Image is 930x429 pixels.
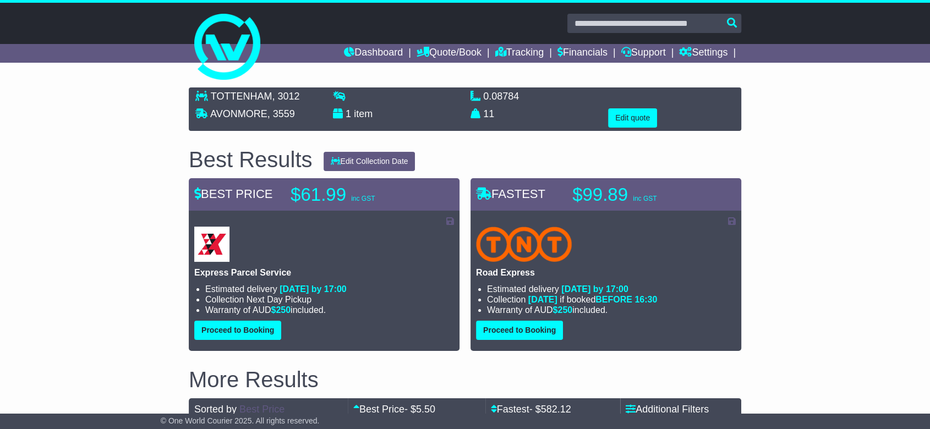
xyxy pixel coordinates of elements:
span: - $ [529,404,571,415]
span: $ [271,305,291,315]
li: Warranty of AUD included. [487,305,736,315]
span: [DATE] by 17:00 [280,284,347,294]
button: Edit quote [608,108,657,128]
p: $61.99 [291,184,428,206]
a: Best Price [239,404,285,415]
a: Tracking [495,44,544,63]
span: © One World Courier 2025. All rights reserved. [161,416,320,425]
span: 16:30 [634,295,657,304]
li: Collection [487,294,736,305]
span: FASTEST [476,187,545,201]
p: Express Parcel Service [194,267,454,278]
span: $ [552,305,572,315]
button: Proceed to Booking [194,321,281,340]
p: Road Express [476,267,736,278]
p: $99.89 [572,184,710,206]
span: Sorted by [194,404,237,415]
a: Additional Filters [626,404,709,415]
div: Best Results [183,147,318,172]
button: Edit Collection Date [324,152,415,171]
span: [DATE] [528,295,557,304]
span: Next Day Pickup [247,295,311,304]
a: Settings [679,44,727,63]
span: BEFORE [595,295,632,304]
li: Collection [205,294,454,305]
li: Estimated delivery [487,284,736,294]
a: Best Price- $5.50 [353,404,435,415]
span: 0.08784 [483,91,519,102]
img: Border Express: Express Parcel Service [194,227,229,262]
span: 582.12 [541,404,571,415]
span: 1 [346,108,351,119]
span: if booked [528,295,657,304]
span: 11 [483,108,494,119]
span: , 3559 [267,108,295,119]
h2: More Results [189,367,741,392]
span: [DATE] by 17:00 [561,284,628,294]
a: Dashboard [344,44,403,63]
a: Financials [557,44,608,63]
li: Estimated delivery [205,284,454,294]
span: item [354,108,373,119]
span: 250 [557,305,572,315]
a: Quote/Book [417,44,482,63]
span: , 3012 [272,91,299,102]
span: inc GST [633,195,657,202]
li: Warranty of AUD included. [205,305,454,315]
span: TOTTENHAM [211,91,272,102]
img: TNT Domestic: Road Express [476,227,572,262]
button: Proceed to Booking [476,321,563,340]
span: inc GST [351,195,375,202]
span: 5.50 [416,404,435,415]
span: - $ [404,404,435,415]
a: Fastest- $582.12 [491,404,571,415]
span: 250 [276,305,291,315]
span: BEST PRICE [194,187,272,201]
span: AVONMORE [210,108,267,119]
a: Support [621,44,666,63]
